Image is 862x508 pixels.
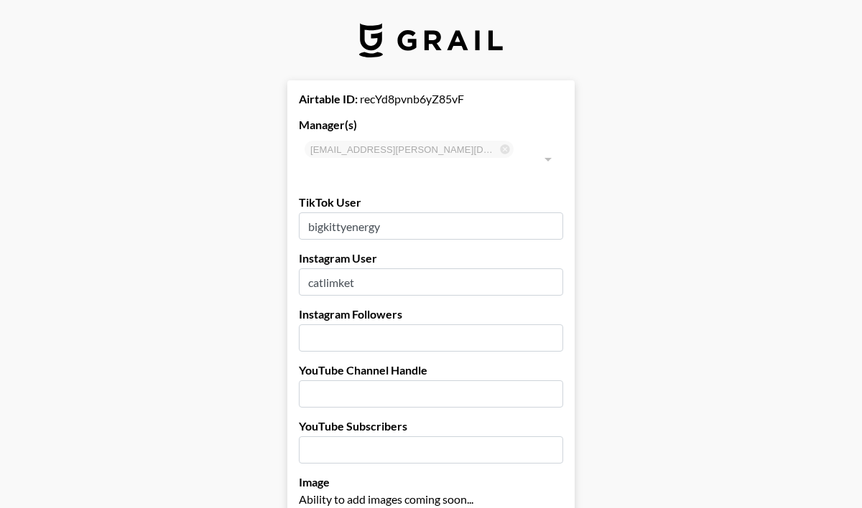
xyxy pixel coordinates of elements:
[359,23,503,57] img: Grail Talent Logo
[299,251,563,265] label: Instagram User
[299,475,563,489] label: Image
[299,307,563,321] label: Instagram Followers
[299,492,473,506] span: Ability to add images coming soon...
[299,92,358,105] strong: Airtable ID:
[299,92,563,106] div: recYd8pvnb6yZ85vF
[299,419,563,433] label: YouTube Subscribers
[299,363,563,377] label: YouTube Channel Handle
[299,118,563,132] label: Manager(s)
[299,195,563,210] label: TikTok User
